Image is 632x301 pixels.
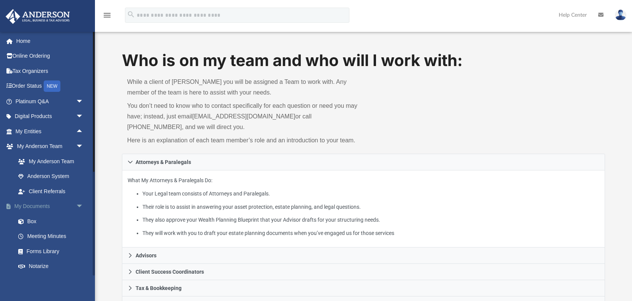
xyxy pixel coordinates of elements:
[5,124,95,139] a: My Entitiesarrow_drop_up
[3,9,72,24] img: Anderson Advisors Platinum Portal
[128,176,600,238] p: What My Attorneys & Paralegals Do:
[136,269,204,274] span: Client Success Coordinators
[44,80,60,92] div: NEW
[5,274,91,289] a: Online Learningarrow_drop_down
[122,264,605,280] a: Client Success Coordinators
[127,135,358,146] p: Here is an explanation of each team member’s role and an introduction to your team.
[122,280,605,296] a: Tax & Bookkeeping
[5,63,95,79] a: Tax Organizers
[11,214,91,229] a: Box
[5,139,91,154] a: My Anderson Teamarrow_drop_down
[11,244,91,259] a: Forms Library
[122,170,605,247] div: Attorneys & Paralegals
[142,215,599,225] li: They also approve your Wealth Planning Blueprint that your Advisor drafts for your structuring ne...
[76,94,91,109] span: arrow_drop_down
[76,274,91,289] span: arrow_drop_down
[11,169,91,184] a: Anderson System
[142,229,599,238] li: They will work with you to draft your estate planning documents when you’ve engaged us for those ...
[103,11,112,20] i: menu
[11,184,91,199] a: Client Referrals
[5,79,95,94] a: Order StatusNEW
[192,113,295,120] a: [EMAIL_ADDRESS][DOMAIN_NAME]
[127,77,358,98] p: While a client of [PERSON_NAME] you will be assigned a Team to work with. Any member of the team ...
[5,199,95,214] a: My Documentsarrow_drop_down
[127,101,358,132] p: You don’t need to know who to contact specifically for each question or need you may have; instea...
[76,139,91,154] span: arrow_drop_down
[122,49,605,72] h1: Who is on my team and who will I work with:
[5,94,95,109] a: Platinum Q&Aarrow_drop_down
[142,202,599,212] li: Their role is to assist in answering your asset protection, estate planning, and legal questions.
[5,109,95,124] a: Digital Productsarrow_drop_down
[103,14,112,20] a: menu
[142,189,599,199] li: Your Legal team consists of Attorneys and Paralegals.
[615,9,626,20] img: User Pic
[122,154,605,170] a: Attorneys & Paralegals
[136,253,156,258] span: Advisors
[11,154,87,169] a: My Anderson Team
[76,109,91,124] span: arrow_drop_down
[76,124,91,139] span: arrow_drop_up
[127,10,135,19] i: search
[76,199,91,214] span: arrow_drop_down
[5,49,95,64] a: Online Ordering
[11,229,95,244] a: Meeting Minutes
[136,159,191,165] span: Attorneys & Paralegals
[136,285,182,291] span: Tax & Bookkeeping
[11,259,95,274] a: Notarize
[122,247,605,264] a: Advisors
[5,33,95,49] a: Home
